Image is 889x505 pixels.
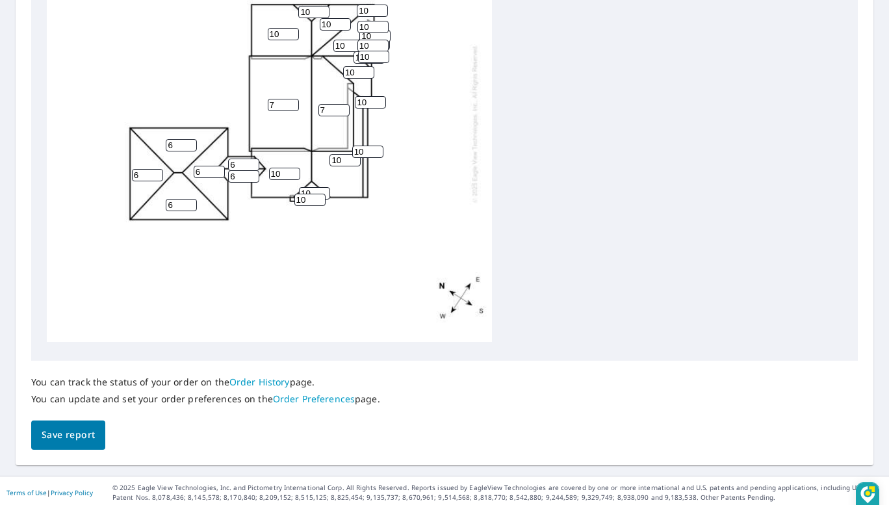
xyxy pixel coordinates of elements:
a: Order Preferences [273,393,355,405]
span: Save report [42,427,95,443]
p: | [6,489,93,497]
p: © 2025 Eagle View Technologies, Inc. and Pictometry International Corp. All Rights Reserved. Repo... [112,483,883,502]
a: Terms of Use [6,488,47,497]
img: DzVsEph+IJtmAAAAAElFTkSuQmCC [860,486,875,504]
p: You can update and set your order preferences on the page. [31,393,380,405]
a: Order History [229,376,290,388]
a: Privacy Policy [51,488,93,497]
p: You can track the status of your order on the page. [31,376,380,388]
button: Save report [31,421,105,450]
